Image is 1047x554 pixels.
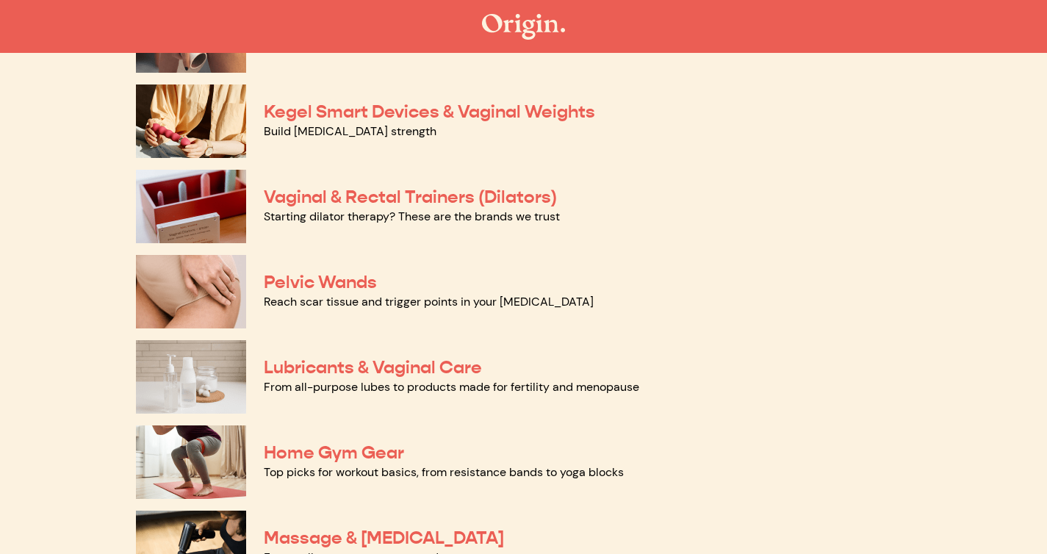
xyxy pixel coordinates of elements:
[136,170,246,243] img: Vaginal & Rectal Trainers (Dilators)
[264,464,624,480] a: Top picks for workout basics, from resistance bands to yoga blocks
[264,186,557,208] a: Vaginal & Rectal Trainers (Dilators)
[264,379,639,395] a: From all-purpose lubes to products made for fertility and menopause
[264,294,594,309] a: Reach scar tissue and trigger points in your [MEDICAL_DATA]
[136,84,246,158] img: Kegel Smart Devices & Vaginal Weights
[136,425,246,499] img: Home Gym Gear
[482,14,565,40] img: The Origin Shop
[264,527,504,549] a: Massage & [MEDICAL_DATA]
[264,356,482,378] a: Lubricants & Vaginal Care
[264,123,436,139] a: Build [MEDICAL_DATA] strength
[136,255,246,328] img: Pelvic Wands
[264,442,404,464] a: Home Gym Gear
[136,340,246,414] img: Lubricants & Vaginal Care
[264,271,377,293] a: Pelvic Wands
[264,101,595,123] a: Kegel Smart Devices & Vaginal Weights
[264,209,560,224] a: Starting dilator therapy? These are the brands we trust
